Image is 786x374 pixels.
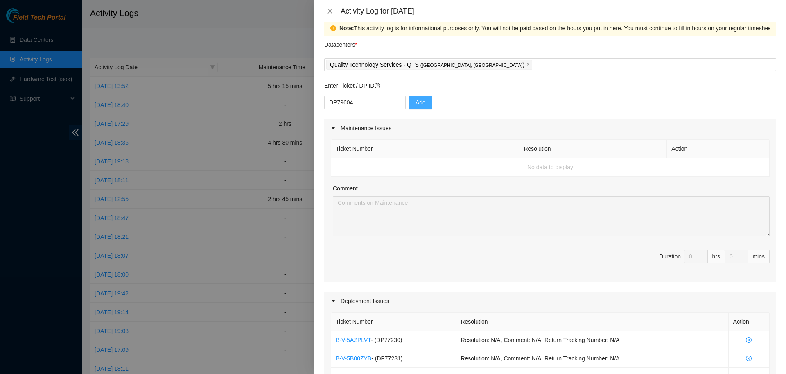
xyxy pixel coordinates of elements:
[667,140,770,158] th: Action
[324,81,776,90] p: Enter Ticket / DP ID
[333,184,358,193] label: Comment
[733,337,765,343] span: close-circle
[331,126,336,131] span: caret-right
[375,83,380,88] span: question-circle
[330,25,336,31] span: exclamation-circle
[456,313,728,331] th: Resolution
[331,158,770,177] td: No data to display
[659,252,681,261] div: Duration
[336,355,371,362] a: B-V-5B00ZYB
[341,7,776,16] div: Activity Log for [DATE]
[324,7,336,15] button: Close
[708,250,725,263] div: hrs
[733,356,765,361] span: close-circle
[519,140,667,158] th: Resolution
[371,355,402,362] span: - ( DP77231 )
[409,96,432,109] button: Add
[330,60,524,70] p: Quality Technology Services - QTS )
[336,337,371,343] a: B-V-5AZPLVT
[420,63,523,68] span: ( [GEOGRAPHIC_DATA], [GEOGRAPHIC_DATA]
[729,313,770,331] th: Action
[333,196,770,236] textarea: Comment
[339,24,354,33] strong: Note:
[327,8,333,14] span: close
[331,140,519,158] th: Ticket Number
[331,299,336,304] span: caret-right
[371,337,402,343] span: - ( DP77230 )
[416,98,426,107] span: Add
[331,313,456,331] th: Ticket Number
[526,62,530,67] span: close
[324,36,357,49] p: Datacenters
[456,331,728,349] td: Resolution: N/A, Comment: N/A, Return Tracking Number: N/A
[324,119,776,138] div: Maintenance Issues
[748,250,770,263] div: mins
[456,349,728,368] td: Resolution: N/A, Comment: N/A, Return Tracking Number: N/A
[324,292,776,311] div: Deployment Issues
